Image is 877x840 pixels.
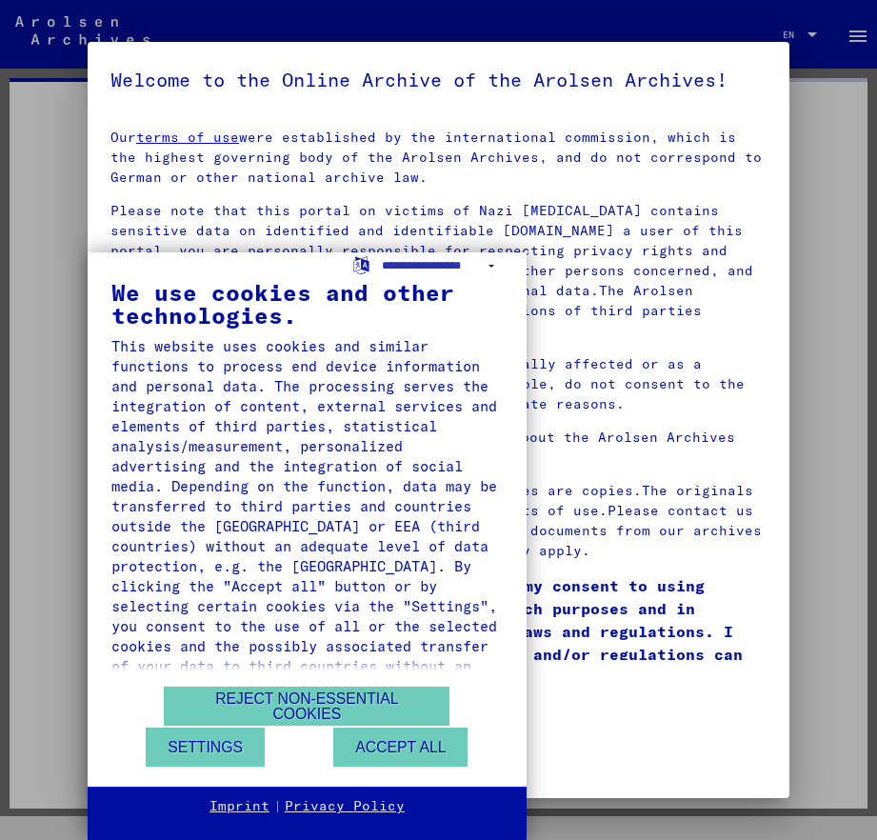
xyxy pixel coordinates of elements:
[146,728,265,767] button: Settings
[111,281,503,327] div: We use cookies and other technologies.
[111,336,503,696] div: This website uses cookies and similar functions to process end device information and personal da...
[164,687,449,726] button: Reject non-essential cookies
[209,797,269,816] a: Imprint
[333,728,468,767] button: Accept all
[285,797,405,816] a: Privacy Policy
